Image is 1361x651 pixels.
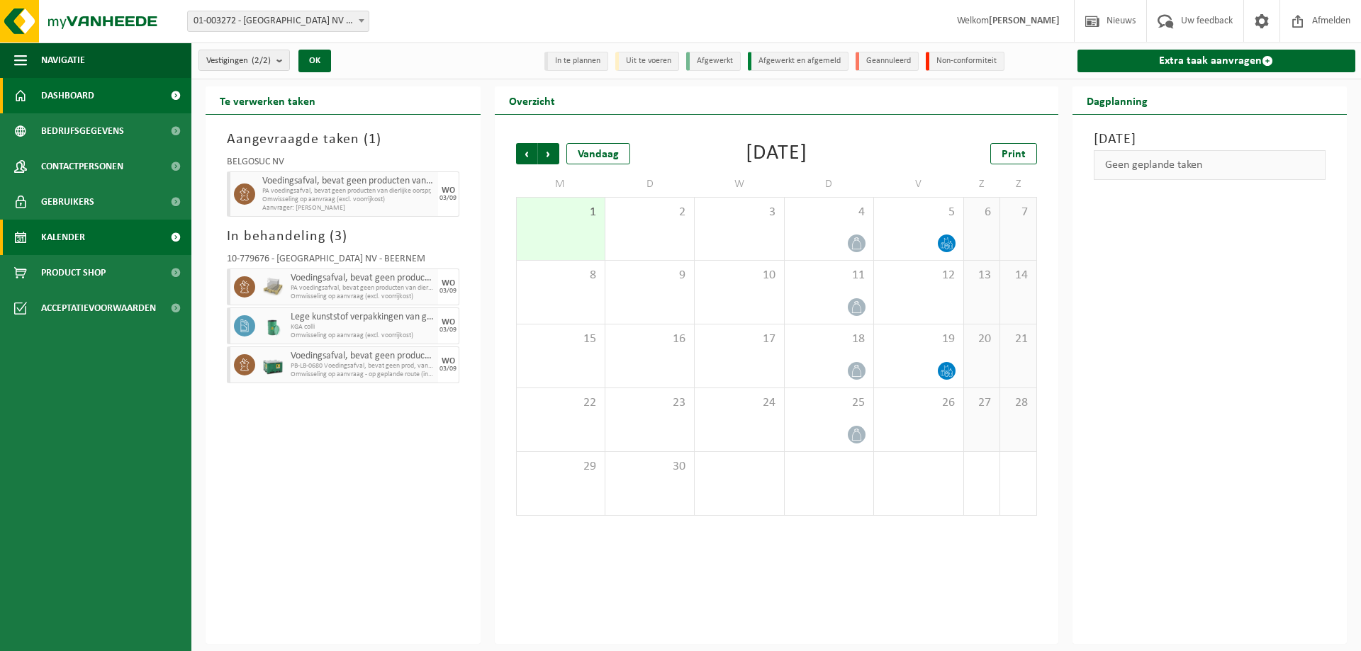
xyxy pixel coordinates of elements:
span: PB-LB-0680 Voedingsafval, bevat geen prod, van dierl oorspr [291,362,435,370]
span: Voedingsafval, bevat geen producten van dierlijke oorsprong, gemengde verpakking (exclusief glas) [291,351,435,362]
a: Extra taak aanvragen [1077,50,1356,72]
img: PB-LB-0680-HPE-GN-01 [262,354,284,375]
td: D [785,171,874,197]
span: 23 [612,395,687,411]
span: Omwisseling op aanvraag (excl. voorrijkost) [291,293,435,301]
button: Vestigingen(2/2) [198,50,290,71]
div: WO [442,279,455,288]
span: 7 [1007,205,1029,220]
span: 17 [702,332,776,347]
td: M [516,171,605,197]
div: 03/09 [439,288,457,295]
strong: [PERSON_NAME] [989,16,1060,26]
span: 30 [612,459,687,475]
span: 13 [971,268,992,283]
span: 01-003272 - BELGOSUC NV - BEERNEM [188,11,369,31]
span: 14 [1007,268,1029,283]
span: KGA colli [291,323,435,332]
li: Afgewerkt [686,52,741,71]
span: 10 [702,268,776,283]
span: 21 [1007,332,1029,347]
span: 25 [792,395,866,411]
span: 4 [792,205,866,220]
div: WO [442,318,455,327]
span: 1 [524,205,598,220]
span: 26 [881,395,956,411]
span: Lege kunststof verpakkingen van gevaarlijke stoffen [291,312,435,323]
span: 22 [524,395,598,411]
span: 12 [881,268,956,283]
span: 24 [702,395,776,411]
span: 20 [971,332,992,347]
span: Voedingsafval, bevat geen producten van dierlijke oorsprong, gemengde verpakking (exclusief glas) [291,273,435,284]
h3: [DATE] [1094,129,1326,150]
span: 8 [524,268,598,283]
div: WO [442,186,455,195]
span: 29 [524,459,598,475]
count: (2/2) [252,56,271,65]
span: Gebruikers [41,184,94,220]
span: Navigatie [41,43,85,78]
img: LP-PA-00000-WDN-11 [262,276,284,298]
span: 18 [792,332,866,347]
div: Vandaag [566,143,630,164]
span: 1 [369,132,376,147]
span: 5 [881,205,956,220]
div: 03/09 [439,366,457,373]
span: 01-003272 - BELGOSUC NV - BEERNEM [187,11,369,32]
div: [DATE] [746,143,807,164]
h2: Dagplanning [1072,86,1162,114]
div: 03/09 [439,327,457,334]
span: Kalender [41,220,85,255]
li: Uit te voeren [615,52,679,71]
li: Afgewerkt en afgemeld [748,52,848,71]
span: Omwisseling op aanvraag (excl. voorrijkost) [262,196,435,204]
span: 6 [971,205,992,220]
span: Aanvrager: [PERSON_NAME] [262,204,435,213]
h3: In behandeling ( ) [227,226,459,247]
span: 15 [524,332,598,347]
img: PB-OT-0200-MET-00-02 [262,315,284,336]
li: Non-conformiteit [926,52,1004,71]
span: 28 [1007,395,1029,411]
span: Voedingsafval, bevat geen producten van dierlijke oorsprong, gemengde verpakking (exclusief glas) [262,176,435,187]
span: 11 [792,268,866,283]
span: Bedrijfsgegevens [41,113,124,149]
button: OK [298,50,331,72]
span: Omwisseling op aanvraag - op geplande route (incl. verwerking) [291,370,435,379]
span: 3 [702,205,776,220]
span: 16 [612,332,687,347]
li: In te plannen [544,52,608,71]
span: 19 [881,332,956,347]
h2: Overzicht [495,86,569,114]
span: Vorige [516,143,537,164]
div: 10-779676 - [GEOGRAPHIC_DATA] NV - BEERNEM [227,254,459,268]
div: BELGOSUC NV [227,157,459,171]
div: Geen geplande taken [1094,150,1326,180]
td: D [605,171,695,197]
span: 9 [612,268,687,283]
span: Omwisseling op aanvraag (excl. voorrijkost) [291,332,435,340]
span: PA voedingsafval, bevat geen producten van dierlijke oorspr, [291,284,435,293]
div: WO [442,357,455,366]
span: Print [1002,149,1026,160]
span: Volgende [538,143,559,164]
span: PA voedingsafval, bevat geen producten van dierlijke oorspr, [262,187,435,196]
a: Print [990,143,1037,164]
td: W [695,171,784,197]
span: 2 [612,205,687,220]
h3: Aangevraagde taken ( ) [227,129,459,150]
span: Product Shop [41,255,106,290]
h2: Te verwerken taken [206,86,330,114]
span: Acceptatievoorwaarden [41,290,156,326]
td: Z [1000,171,1036,197]
span: 27 [971,395,992,411]
li: Geannuleerd [856,52,919,71]
div: 03/09 [439,195,457,202]
td: Z [964,171,1000,197]
span: Dashboard [41,78,94,113]
span: Vestigingen [206,50,271,72]
td: V [874,171,963,197]
span: Contactpersonen [41,149,123,184]
span: 3 [335,230,342,244]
